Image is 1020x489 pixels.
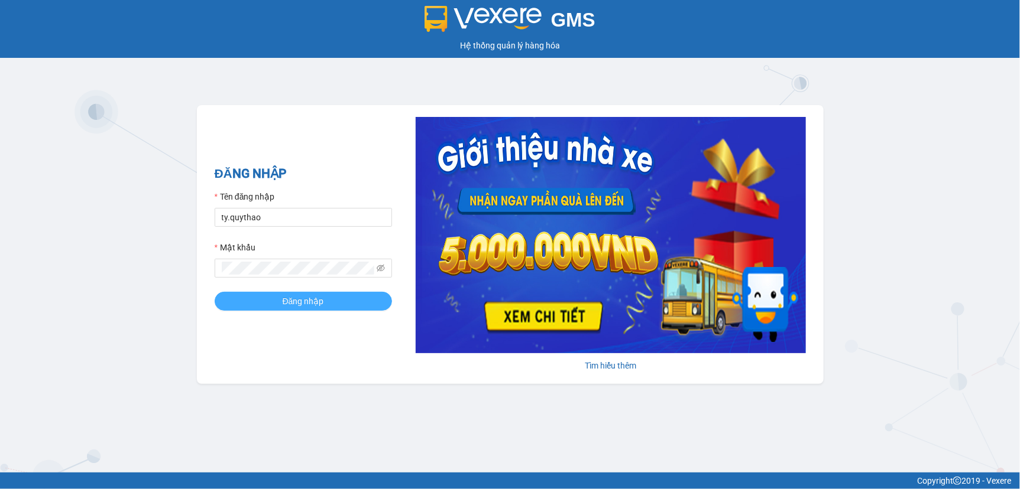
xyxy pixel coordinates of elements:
a: GMS [425,18,595,27]
input: Mật khẩu [222,262,374,275]
button: Đăng nhập [215,292,392,311]
div: Hệ thống quản lý hàng hóa [3,39,1017,52]
span: eye-invisible [377,264,385,272]
span: GMS [551,9,595,31]
label: Tên đăng nhập [215,190,275,203]
label: Mật khẩu [215,241,255,254]
img: logo 2 [425,6,542,32]
span: copyright [953,477,961,485]
h2: ĐĂNG NHẬP [215,164,392,184]
span: Đăng nhập [283,295,324,308]
input: Tên đăng nhập [215,208,392,227]
div: Copyright 2019 - Vexere [9,474,1011,487]
img: banner-0 [416,117,806,353]
div: Tìm hiểu thêm [416,359,806,372]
